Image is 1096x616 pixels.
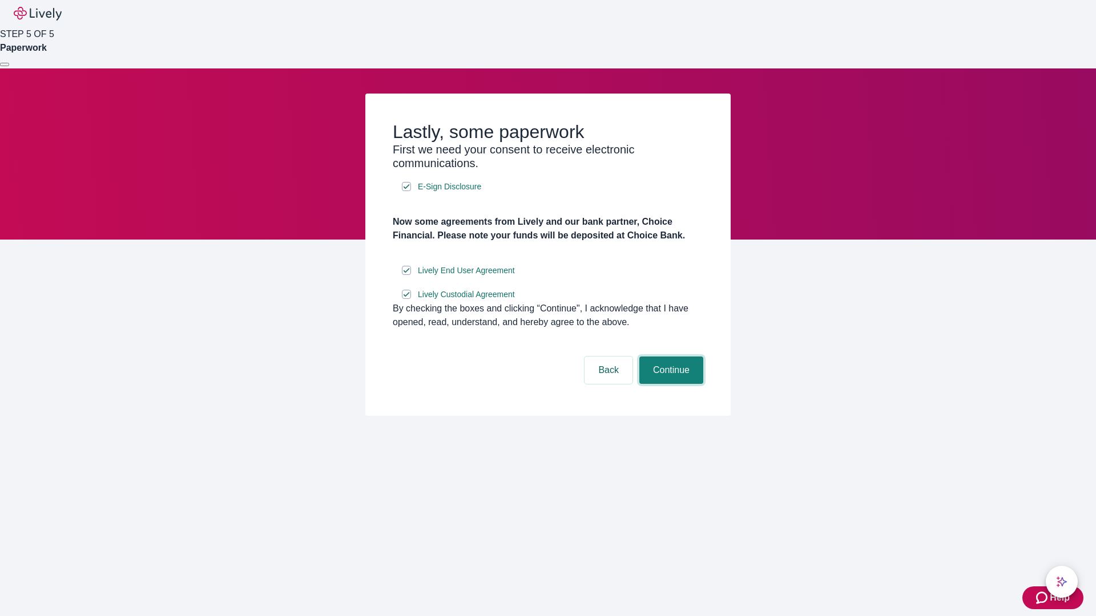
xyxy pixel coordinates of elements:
[393,121,703,143] h2: Lastly, some paperwork
[1036,591,1050,605] svg: Zendesk support icon
[1046,566,1078,598] button: chat
[1050,591,1070,605] span: Help
[1056,576,1067,587] svg: Lively AI Assistant
[585,356,632,384] button: Back
[418,265,515,277] span: Lively End User Agreement
[418,181,481,193] span: E-Sign Disclosure
[14,7,62,21] img: Lively
[416,287,517,302] a: e-sign disclosure document
[416,180,483,194] a: e-sign disclosure document
[393,215,703,242] h4: Now some agreements from Lively and our bank partner, Choice Financial. Please note your funds wi...
[416,264,517,278] a: e-sign disclosure document
[393,302,703,329] div: By checking the boxes and clicking “Continue", I acknowledge that I have opened, read, understand...
[393,143,703,170] h3: First we need your consent to receive electronic communications.
[418,289,515,301] span: Lively Custodial Agreement
[639,356,703,384] button: Continue
[1022,586,1083,609] button: Zendesk support iconHelp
